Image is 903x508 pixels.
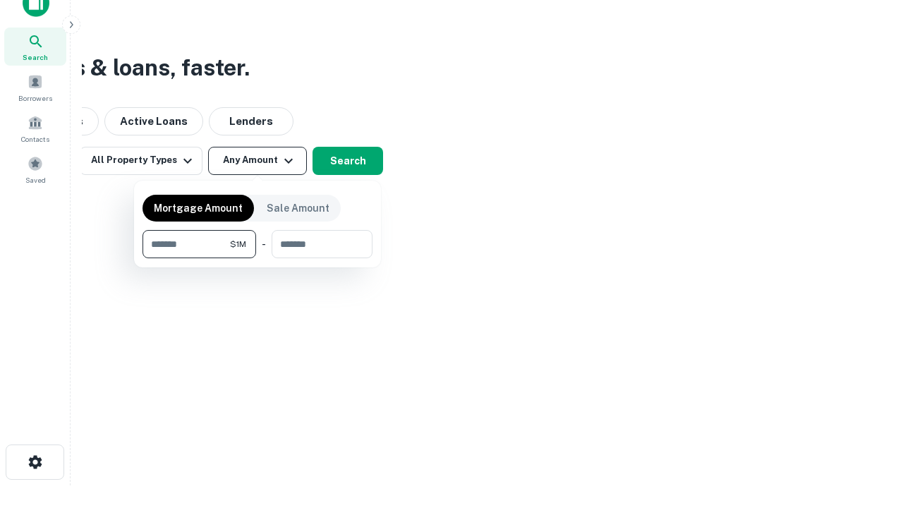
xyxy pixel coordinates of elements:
[267,200,329,216] p: Sale Amount
[154,200,243,216] p: Mortgage Amount
[832,395,903,463] iframe: Chat Widget
[230,238,246,250] span: $1M
[262,230,266,258] div: -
